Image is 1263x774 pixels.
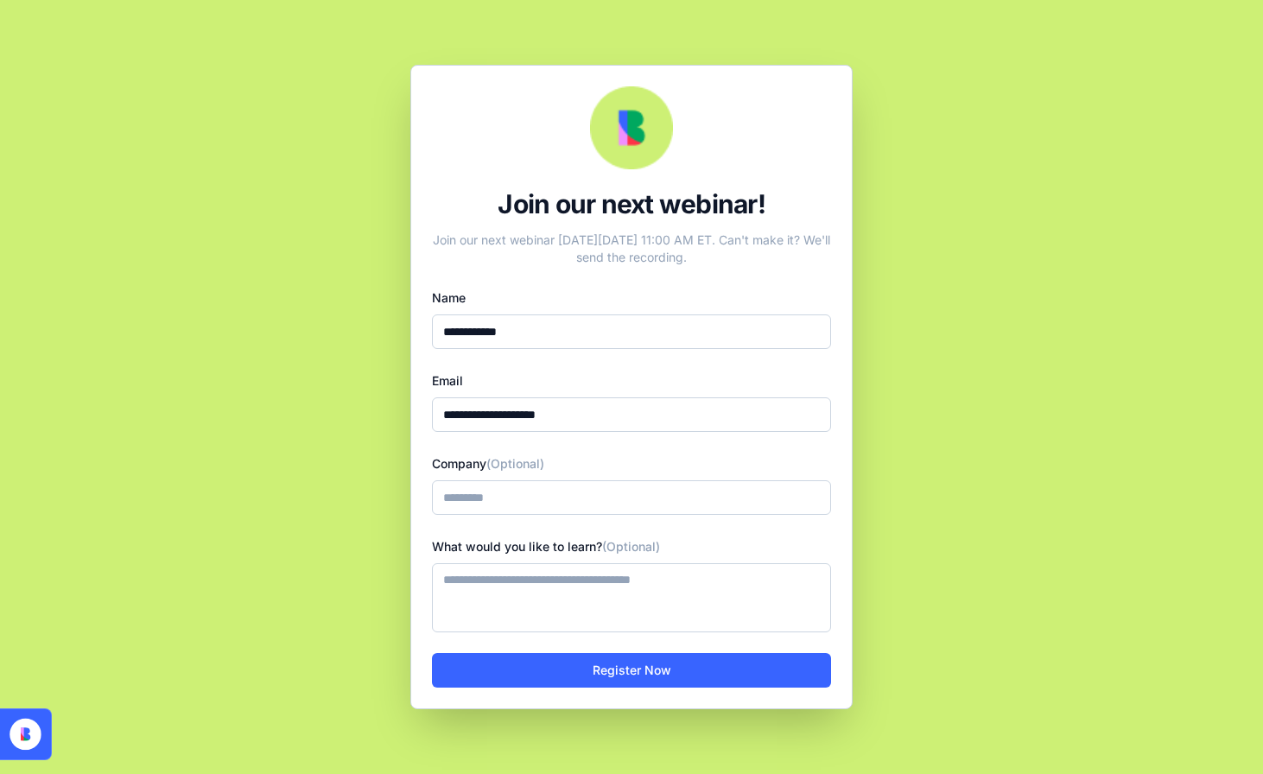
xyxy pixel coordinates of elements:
[432,653,831,688] button: Register Now
[602,539,660,554] span: (Optional)
[590,86,673,169] img: Webinar Logo
[432,225,831,266] div: Join our next webinar [DATE][DATE] 11:00 AM ET. Can't make it? We'll send the recording.
[432,456,544,471] label: Company
[432,539,660,554] label: What would you like to learn?
[432,373,463,388] label: Email
[486,456,544,471] span: (Optional)
[432,290,466,305] label: Name
[432,188,831,219] div: Join our next webinar!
